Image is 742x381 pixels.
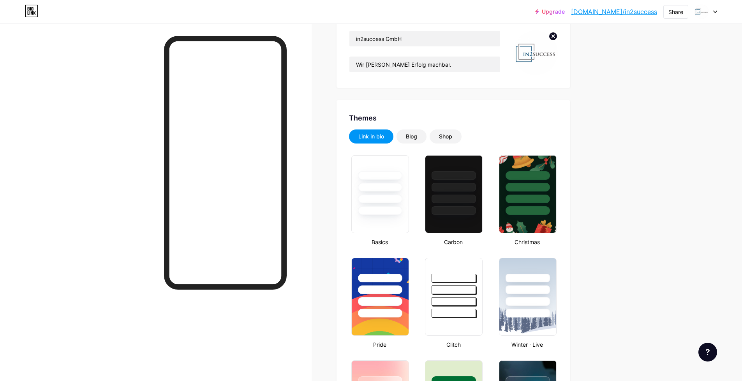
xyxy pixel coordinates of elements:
[571,7,657,16] a: [DOMAIN_NAME]/in2success
[535,9,565,15] a: Upgrade
[497,238,558,246] div: Christmas
[423,238,484,246] div: Carbon
[349,31,500,46] input: Name
[497,340,558,349] div: Winter · Live
[513,30,558,75] img: in2success
[406,133,417,140] div: Blog
[349,238,410,246] div: Basics
[668,8,683,16] div: Share
[423,340,484,349] div: Glitch
[694,4,709,19] img: in2success
[349,57,500,72] input: Bio
[439,133,452,140] div: Shop
[349,340,410,349] div: Pride
[349,113,558,123] div: Themes
[358,133,384,140] div: Link in bio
